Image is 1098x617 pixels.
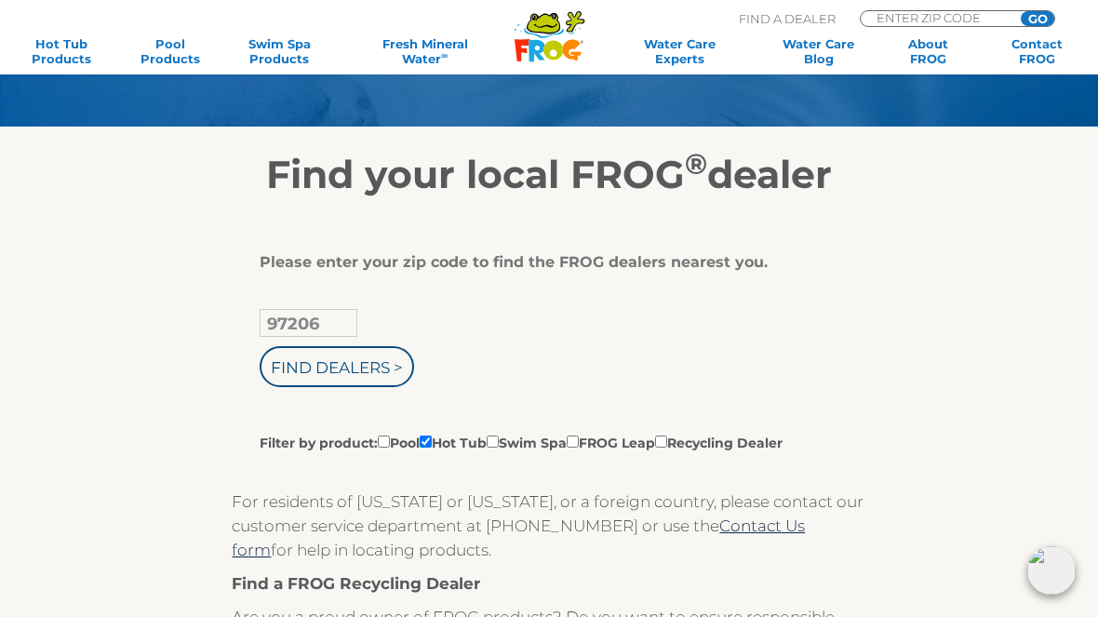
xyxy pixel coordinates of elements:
[420,436,432,448] input: Filter by product:PoolHot TubSwim SpaFROG LeapRecycling Dealer
[74,151,1024,197] h2: Find your local FROG dealer
[995,36,1079,66] a: ContactFROG
[1027,546,1076,595] img: openIcon
[19,36,103,66] a: Hot TubProducts
[608,36,752,66] a: Water CareExperts
[776,36,861,66] a: Water CareBlog
[232,574,480,593] strong: Find a FROG Recycling Dealer
[378,436,390,448] input: Filter by product:PoolHot TubSwim SpaFROG LeapRecycling Dealer
[487,436,499,448] input: Filter by product:PoolHot TubSwim SpaFROG LeapRecycling Dealer
[237,36,322,66] a: Swim SpaProducts
[127,36,212,66] a: PoolProducts
[1021,11,1054,26] input: GO
[346,36,504,66] a: Fresh MineralWater∞
[441,50,448,60] sup: ∞
[655,436,667,448] input: Filter by product:PoolHot TubSwim SpaFROG LeapRecycling Dealer
[875,11,1000,24] input: Zip Code Form
[739,10,836,27] p: Find A Dealer
[260,346,414,387] input: Find Dealers >
[232,490,865,562] p: For residents of [US_STATE] or [US_STATE], or a foreign country, please contact our customer serv...
[260,432,783,452] label: Filter by product: Pool Hot Tub Swim Spa FROG Leap Recycling Dealer
[685,146,707,181] sup: ®
[886,36,971,66] a: AboutFROG
[567,436,579,448] input: Filter by product:PoolHot TubSwim SpaFROG LeapRecycling Dealer
[260,253,823,272] div: Please enter your zip code to find the FROG dealers nearest you.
